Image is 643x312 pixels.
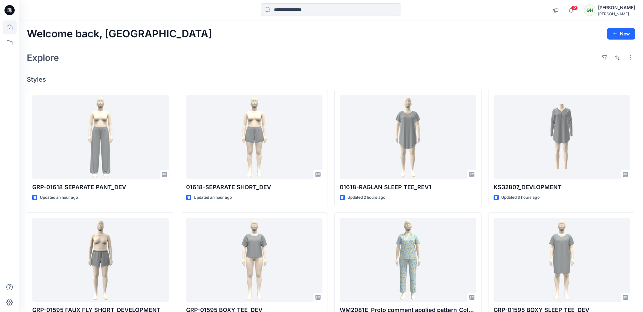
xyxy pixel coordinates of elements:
a: GRP-01595 BOXY TEE_DEV [186,218,323,302]
button: New [607,28,635,40]
p: Updated an hour ago [194,194,232,201]
a: WM2081E_Proto comment applied pattern_Colorway_REV7 [340,218,476,302]
a: GRP-01618 SEPARATE PANT_DEV [32,95,169,179]
h4: Styles [27,76,635,83]
p: 01618-SEPARATE SHORT_DEV [186,183,323,192]
p: KS32807_DEVLOPMENT [494,183,630,192]
h2: Explore [27,53,59,63]
p: Updated 3 hours ago [501,194,540,201]
a: 01618-SEPARATE SHORT_DEV [186,95,323,179]
p: 01618-RAGLAN SLEEP TEE_REV1 [340,183,476,192]
div: GH [584,4,595,16]
p: GRP-01618 SEPARATE PANT_DEV [32,183,169,192]
a: GRP-01595 BOXY SLEEP TEE_DEV [494,218,630,302]
div: [PERSON_NAME] [598,11,635,16]
a: 01618-RAGLAN SLEEP TEE_REV1 [340,95,476,179]
h2: Welcome back, [GEOGRAPHIC_DATA] [27,28,212,40]
a: GRP-01595 FAUX FLY SHORT_DEVELOPMENT [32,218,169,302]
p: Updated 2 hours ago [347,194,385,201]
p: Updated an hour ago [40,194,78,201]
a: KS32807_DEVLOPMENT [494,95,630,179]
span: 12 [571,5,578,11]
div: [PERSON_NAME] [598,4,635,11]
